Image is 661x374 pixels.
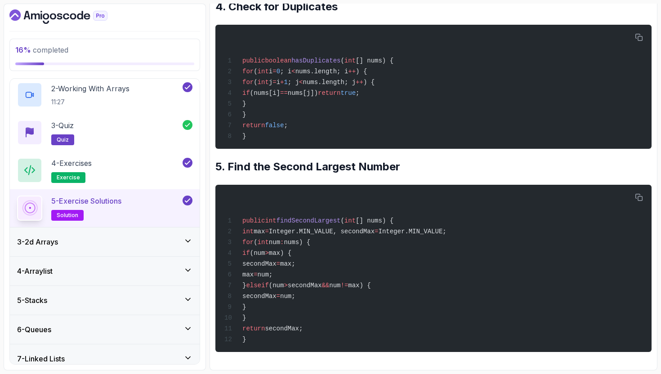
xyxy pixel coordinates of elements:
[295,68,348,75] span: nums.length; i
[261,282,269,289] span: if
[272,79,276,86] span: =
[242,271,254,278] span: max
[277,217,341,224] span: findSecondLargest
[15,45,31,54] span: 16 %
[269,239,280,246] span: num
[17,324,51,335] h3: 6 - Queues
[277,260,280,267] span: =
[356,89,359,97] span: ;
[378,228,446,235] span: Integer.MIN_VALUE;
[303,79,356,86] span: nums.length; j
[265,325,303,332] span: secondMax;
[284,239,310,246] span: nums) {
[242,133,246,140] span: }
[250,249,265,257] span: (num
[242,314,246,321] span: }
[344,57,356,64] span: int
[242,336,246,343] span: }
[269,228,375,235] span: Integer.MIN_VALUE, secondMax
[51,98,130,107] p: 11:27
[299,79,303,86] span: <
[329,282,340,289] span: num
[242,122,265,129] span: return
[265,57,291,64] span: boolean
[348,68,356,75] span: ++
[10,257,200,285] button: 4-Arraylist
[215,160,652,174] h2: 5. Find the Second Largest Number
[17,295,47,306] h3: 5 - Stacks
[254,271,257,278] span: =
[280,239,284,246] span: :
[51,158,92,169] p: 4 - Exercises
[356,217,393,224] span: [] nums) {
[258,79,269,86] span: int
[344,217,356,224] span: int
[318,89,340,97] span: return
[51,196,121,206] p: 5 - Exercise Solutions
[272,68,276,75] span: =
[17,158,192,183] button: 4-Exercisesexercise
[9,9,128,24] a: Dashboard
[242,79,254,86] span: for
[57,212,78,219] span: solution
[288,89,318,97] span: nums[j])
[258,271,273,278] span: num;
[242,228,254,235] span: int
[356,79,363,86] span: ++
[242,89,250,97] span: if
[15,45,68,54] span: completed
[17,82,192,107] button: 2-Working With Arrays11:27
[258,68,269,75] span: int
[340,217,344,224] span: (
[57,174,80,181] span: exercise
[288,79,299,86] span: ; j
[242,57,265,64] span: public
[340,282,348,289] span: !=
[269,68,272,75] span: i
[242,303,246,311] span: }
[363,79,375,86] span: ) {
[291,68,295,75] span: <
[288,282,322,289] span: secondMax
[242,68,254,75] span: for
[57,136,69,143] span: quiz
[340,89,356,97] span: true
[17,236,58,247] h3: 3 - 2d Arrays
[17,120,192,145] button: 3-Quizquiz
[254,228,265,235] span: max
[280,293,295,300] span: num;
[375,228,378,235] span: =
[269,249,291,257] span: max) {
[322,282,329,289] span: &&
[10,344,200,373] button: 7-Linked Lists
[242,282,246,289] span: }
[254,79,257,86] span: (
[51,120,74,131] p: 3 - Quiz
[356,68,367,75] span: ) {
[242,217,265,224] span: public
[246,282,261,289] span: else
[280,260,295,267] span: max;
[291,57,340,64] span: hasDuplicates
[265,217,276,224] span: int
[10,227,200,256] button: 3-2d Arrays
[242,293,277,300] span: secondMax
[277,79,280,86] span: i
[265,228,268,235] span: =
[277,293,280,300] span: =
[277,68,280,75] span: 0
[242,249,250,257] span: if
[280,89,288,97] span: ==
[284,122,287,129] span: ;
[340,57,344,64] span: (
[254,239,257,246] span: (
[10,315,200,344] button: 6-Queues
[10,286,200,315] button: 5-Stacks
[348,282,371,289] span: max) {
[51,83,130,94] p: 2 - Working With Arrays
[269,282,284,289] span: (num
[280,68,291,75] span: ; i
[265,249,268,257] span: >
[17,266,53,276] h3: 4 - Arraylist
[17,353,65,364] h3: 7 - Linked Lists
